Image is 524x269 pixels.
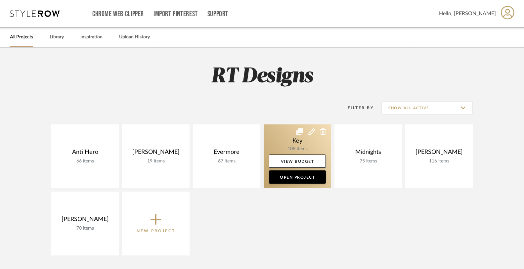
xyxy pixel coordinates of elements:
a: Chrome Web Clipper [92,11,144,17]
div: Filter By [339,105,374,111]
a: All Projects [10,33,33,42]
a: Library [50,33,64,42]
div: 67 items [198,158,255,164]
p: New Project [137,228,175,234]
h2: RT Designs [24,64,500,89]
a: Inspiration [80,33,103,42]
div: Midnights [340,149,397,158]
button: New Project [122,192,190,255]
div: Anti Hero [57,149,113,158]
a: Support [207,11,228,17]
div: [PERSON_NAME] [127,149,184,158]
div: Evermore [198,149,255,158]
div: [PERSON_NAME] [57,216,113,226]
div: 116 items [411,158,467,164]
a: View Budget [269,155,326,168]
div: 66 items [57,158,113,164]
div: [PERSON_NAME] [411,149,467,158]
div: 75 items [340,158,397,164]
span: Hello, [PERSON_NAME] [439,10,496,18]
div: 70 items [57,226,113,231]
a: Import Pinterest [153,11,198,17]
a: Upload History [119,33,150,42]
div: 19 items [127,158,184,164]
a: Open Project [269,170,326,184]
